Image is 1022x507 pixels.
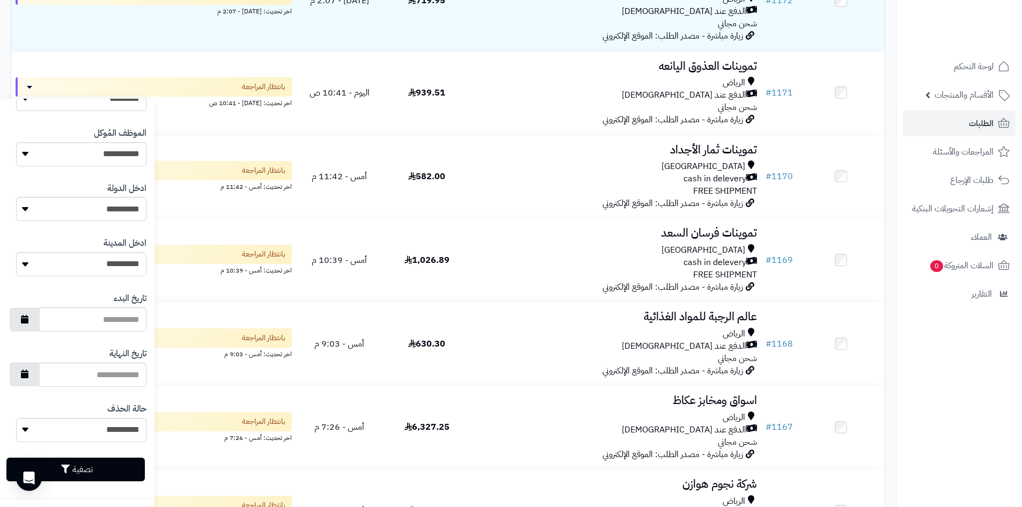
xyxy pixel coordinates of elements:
[408,337,445,350] span: 630.30
[475,478,757,490] h3: شركة نجوم هوازن
[314,421,364,433] span: أمس - 7:26 م
[622,89,746,101] span: الدفع عند [DEMOGRAPHIC_DATA]
[475,227,757,239] h3: تموينات فرسان السعد
[622,340,746,352] span: الدفع عند [DEMOGRAPHIC_DATA]
[723,328,745,340] span: الرياض
[475,394,757,407] h3: اسواق ومخابز عكاظ
[766,170,793,183] a: #1170
[242,416,285,427] span: بانتظار المراجعة
[693,185,757,197] span: FREE SHIPMENT
[661,160,745,173] span: [GEOGRAPHIC_DATA]
[903,281,1016,307] a: التقارير
[718,17,757,30] span: شحن مجاني
[766,254,793,267] a: #1169
[475,60,757,72] h3: تموينات العذوق اليانعه
[950,173,994,188] span: طلبات الإرجاع
[683,173,746,185] span: cash in delevery
[929,258,994,273] span: السلات المتروكة
[602,364,743,377] span: زيارة مباشرة - مصدر الطلب: الموقع الإلكتروني
[104,237,146,249] label: ادخل المدينة
[602,197,743,210] span: زيارة مباشرة - مصدر الطلب: الموقع الإلكتروني
[954,59,994,74] span: لوحة التحكم
[109,348,146,360] label: تاريخ النهاية
[903,139,1016,165] a: المراجعات والأسئلة
[903,253,1016,278] a: السلات المتروكة0
[718,101,757,114] span: شحن مجاني
[972,286,992,302] span: التقارير
[242,165,285,176] span: بانتظار المراجعة
[475,144,757,156] h3: تموينات ثمار الأجداد
[766,86,771,99] span: #
[766,86,793,99] a: #1171
[602,281,743,293] span: زيارة مباشرة - مصدر الطلب: الموقع الإلكتروني
[314,337,364,350] span: أمس - 9:03 م
[602,113,743,126] span: زيارة مباشرة - مصدر الطلب: الموقع الإلكتروني
[408,86,445,99] span: 939.51
[903,111,1016,136] a: الطلبات
[933,144,994,159] span: المراجعات والأسئلة
[94,127,146,139] label: الموظف المُوكل
[312,254,367,267] span: أمس - 10:39 م
[16,97,292,108] div: اخر تحديث: [DATE] - 10:41 ص
[310,86,370,99] span: اليوم - 10:41 ص
[693,268,757,281] span: FREE SHIPMENT
[602,448,743,461] span: زيارة مباشرة - مصدر الطلب: الموقع الإلكتروني
[912,201,994,216] span: إشعارات التحويلات البنكية
[405,421,450,433] span: 6,327.25
[935,87,994,102] span: الأقسام والمنتجات
[766,421,793,433] a: #1167
[16,5,292,16] div: اخر تحديث: [DATE] - 2:07 م
[475,311,757,323] h3: عالم الرجبة للمواد الغذائية
[718,436,757,449] span: شحن مجاني
[408,170,445,183] span: 582.00
[622,5,746,18] span: الدفع عند [DEMOGRAPHIC_DATA]
[242,249,285,260] span: بانتظار المراجعة
[312,170,367,183] span: أمس - 11:42 م
[723,77,745,89] span: الرياض
[949,30,1012,53] img: logo-2.png
[622,424,746,436] span: الدفع عند [DEMOGRAPHIC_DATA]
[903,54,1016,79] a: لوحة التحكم
[242,82,285,92] span: بانتظار المراجعة
[242,333,285,343] span: بانتظار المراجعة
[6,458,145,481] button: تصفية
[903,224,1016,250] a: العملاء
[766,170,771,183] span: #
[107,403,146,415] label: حالة الحذف
[405,254,450,267] span: 1,026.89
[602,30,743,42] span: زيارة مباشرة - مصدر الطلب: الموقع الإلكتروني
[114,292,146,305] label: تاريخ البدء
[683,256,746,269] span: cash in delevery
[766,421,771,433] span: #
[766,337,793,350] a: #1168
[661,244,745,256] span: [GEOGRAPHIC_DATA]
[718,352,757,365] span: شحن مجاني
[969,116,994,131] span: الطلبات
[766,254,771,267] span: #
[766,337,771,350] span: #
[971,230,992,245] span: العملاء
[903,196,1016,222] a: إشعارات التحويلات البنكية
[930,260,943,272] span: 0
[16,465,42,491] div: Open Intercom Messenger
[903,167,1016,193] a: طلبات الإرجاع
[107,182,146,195] label: ادخل الدولة
[723,412,745,424] span: الرياض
